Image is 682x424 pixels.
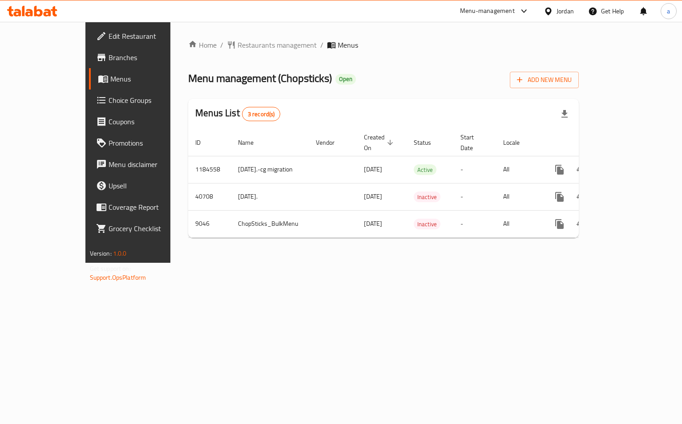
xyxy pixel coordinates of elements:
th: Actions [542,129,642,156]
span: Menus [338,40,358,50]
span: [DATE] [364,218,382,229]
span: Vendor [316,137,346,148]
a: Upsell [89,175,199,196]
a: Coupons [89,111,199,132]
span: Grocery Checklist [109,223,192,234]
span: Name [238,137,265,148]
span: 1.0.0 [113,248,127,259]
span: Coupons [109,116,192,127]
nav: breadcrumb [188,40,579,50]
span: 3 record(s) [242,110,280,118]
td: [DATE].-cg migration [231,156,309,183]
span: Active [414,165,436,175]
span: Inactive [414,219,440,229]
td: - [453,156,496,183]
td: [DATE]. [231,183,309,210]
li: / [220,40,223,50]
a: Grocery Checklist [89,218,199,239]
span: Created On [364,132,396,153]
button: Change Status [570,159,592,180]
span: Status [414,137,443,148]
div: Active [414,164,436,175]
a: Menus [89,68,199,90]
h2: Menus List [195,106,280,121]
span: a [667,6,670,16]
td: 9046 [188,210,231,237]
span: Coverage Report [109,202,192,212]
span: Menus [110,73,192,84]
a: Restaurants management [227,40,317,50]
td: All [496,156,542,183]
td: ChopSticks_BulkMenu [231,210,309,237]
span: Start Date [460,132,485,153]
span: Branches [109,52,192,63]
div: Inactive [414,192,440,202]
span: Menu management ( Chopsticks ) [188,68,332,88]
div: Jordan [557,6,574,16]
span: Menu disclaimer [109,159,192,170]
div: Menu-management [460,6,515,16]
a: Choice Groups [89,90,199,111]
button: more [549,186,570,208]
button: more [549,213,570,235]
span: Get support on: [90,263,131,274]
a: Coverage Report [89,196,199,218]
td: - [453,183,496,210]
span: Locale [503,137,531,148]
div: Export file [554,103,575,125]
td: 1184558 [188,156,231,183]
li: / [320,40,323,50]
span: Edit Restaurant [109,31,192,41]
a: Edit Restaurant [89,25,199,47]
span: Inactive [414,192,440,202]
button: Change Status [570,186,592,208]
a: Promotions [89,132,199,154]
span: Restaurants management [238,40,317,50]
td: - [453,210,496,237]
a: Home [188,40,217,50]
button: Add New Menu [510,72,579,88]
button: more [549,159,570,180]
a: Support.OpsPlatform [90,272,146,283]
span: Choice Groups [109,95,192,106]
span: [DATE] [364,191,382,202]
span: Promotions [109,138,192,148]
td: All [496,210,542,237]
td: All [496,183,542,210]
button: Change Status [570,213,592,235]
span: Open [335,75,356,83]
table: enhanced table [188,129,642,238]
a: Menu disclaimer [89,154,199,175]
div: Total records count [242,107,281,121]
a: Branches [89,47,199,68]
span: Version: [90,248,112,259]
span: [DATE] [364,163,382,175]
span: ID [195,137,212,148]
div: Open [335,74,356,85]
span: Upsell [109,180,192,191]
span: Add New Menu [517,74,572,86]
td: 40708 [188,183,231,210]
